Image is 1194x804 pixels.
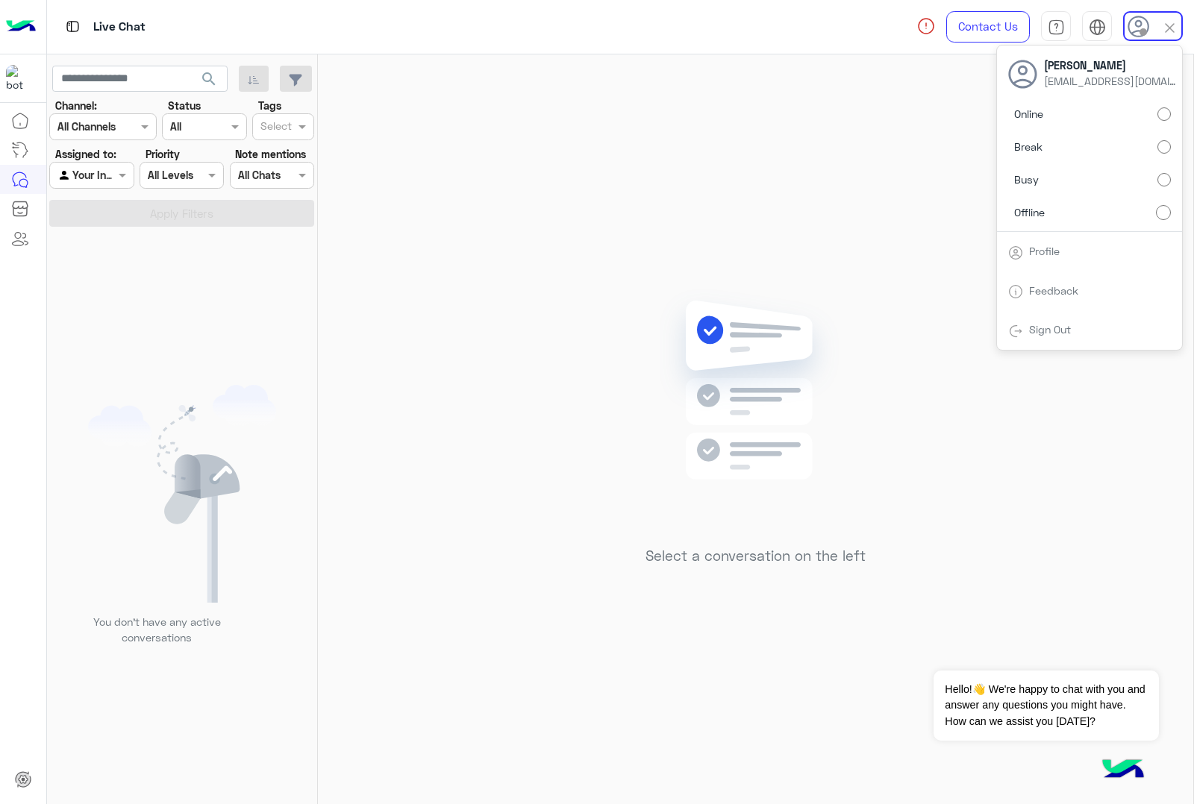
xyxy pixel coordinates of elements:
input: Busy [1157,173,1171,186]
a: Sign Out [1029,323,1071,336]
img: tab [1008,284,1023,299]
img: 713415422032625 [6,65,33,92]
label: Status [168,98,201,113]
input: Online [1157,107,1171,121]
button: search [191,66,228,98]
span: search [200,70,218,88]
span: Hello!👋 We're happy to chat with you and answer any questions you might have. How can we assist y... [934,670,1158,741]
img: tab [1089,19,1106,36]
div: Select [258,118,292,137]
h5: Select a conversation on the left [646,547,866,565]
input: Offline [1156,205,1171,220]
span: Offline [1014,204,1045,220]
img: tab [1048,19,1065,36]
a: Profile [1029,245,1060,257]
label: Priority [146,146,180,162]
img: close [1161,19,1178,37]
span: Break [1014,139,1043,154]
label: Tags [258,98,281,113]
span: [EMAIL_ADDRESS][DOMAIN_NAME] [1044,73,1178,89]
p: You don’t have any active conversations [81,614,232,646]
button: Apply Filters [49,200,314,227]
a: Contact Us [946,11,1030,43]
a: tab [1041,11,1071,43]
img: no messages [648,289,863,536]
img: empty users [88,385,276,603]
label: Channel: [55,98,97,113]
label: Note mentions [235,146,306,162]
a: Feedback [1029,284,1078,297]
span: [PERSON_NAME] [1044,57,1178,73]
p: Live Chat [93,17,146,37]
span: Online [1014,106,1043,122]
label: Assigned to: [55,146,116,162]
img: tab [1008,245,1023,260]
img: tab [1008,324,1023,339]
img: hulul-logo.png [1097,744,1149,797]
img: tab [63,17,82,36]
input: Break [1157,140,1171,154]
img: spinner [917,17,935,35]
img: Logo [6,11,36,43]
span: Busy [1014,172,1039,187]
